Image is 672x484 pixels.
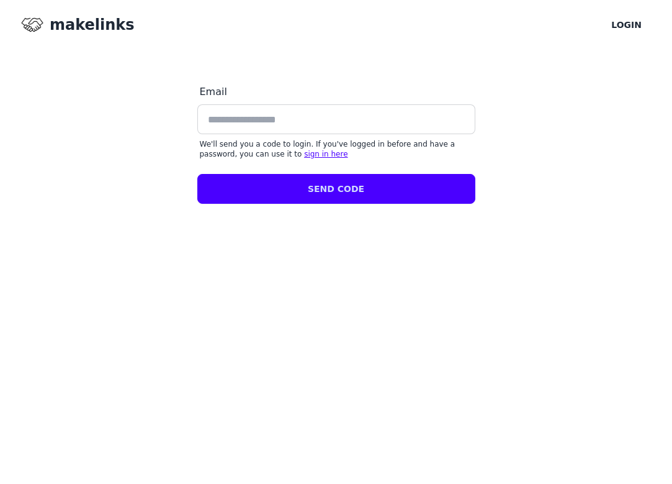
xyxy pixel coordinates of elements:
a: Login [601,10,652,40]
label: Email [197,80,475,104]
img: makelinks [20,12,45,37]
button: Send code [197,174,475,204]
h1: makelinks [50,15,135,35]
a: sign in here [304,150,347,158]
a: makelinksmakelinks [20,12,135,37]
p: We'll send you a code to login. If you've logged in before and have a password, you can use it to [200,139,473,159]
